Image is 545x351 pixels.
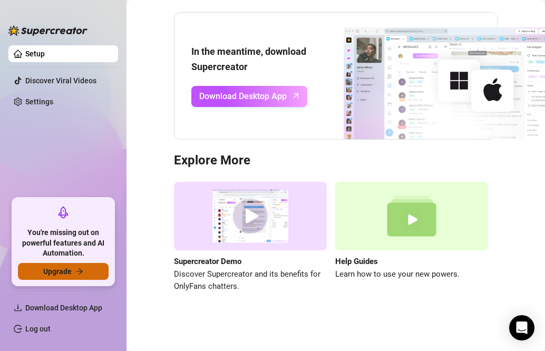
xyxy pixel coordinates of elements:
[335,182,488,251] img: help guides
[8,25,87,36] img: logo-BBDzfeDw.svg
[174,152,498,169] h3: Explore More
[335,257,378,266] strong: Help Guides
[57,206,70,219] span: rocket
[174,182,327,293] a: Supercreator DemoDiscover Supercreator and its benefits for OnlyFans chatters.
[25,50,45,58] a: Setup
[174,257,241,266] strong: Supercreator Demo
[25,97,53,106] a: Settings
[25,76,96,85] a: Discover Viral Videos
[25,325,51,333] a: Log out
[199,90,287,103] span: Download Desktop App
[290,90,302,102] span: arrow-up
[191,46,306,72] strong: In the meantime, download Supercreator
[174,182,327,251] img: supercreator demo
[18,228,109,259] span: You're missing out on powerful features and AI Automation.
[174,268,327,293] span: Discover Supercreator and its benefits for OnlyFans chatters.
[14,304,22,312] span: download
[76,268,83,275] span: arrow-right
[18,263,109,280] button: Upgradearrow-right
[25,304,102,312] span: Download Desktop App
[191,86,307,107] a: Download Desktop Apparrow-up
[509,315,534,340] div: Open Intercom Messenger
[335,268,488,281] span: Learn how to use your new powers.
[335,182,488,293] a: Help GuidesLearn how to use your new powers.
[43,267,72,276] span: Upgrade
